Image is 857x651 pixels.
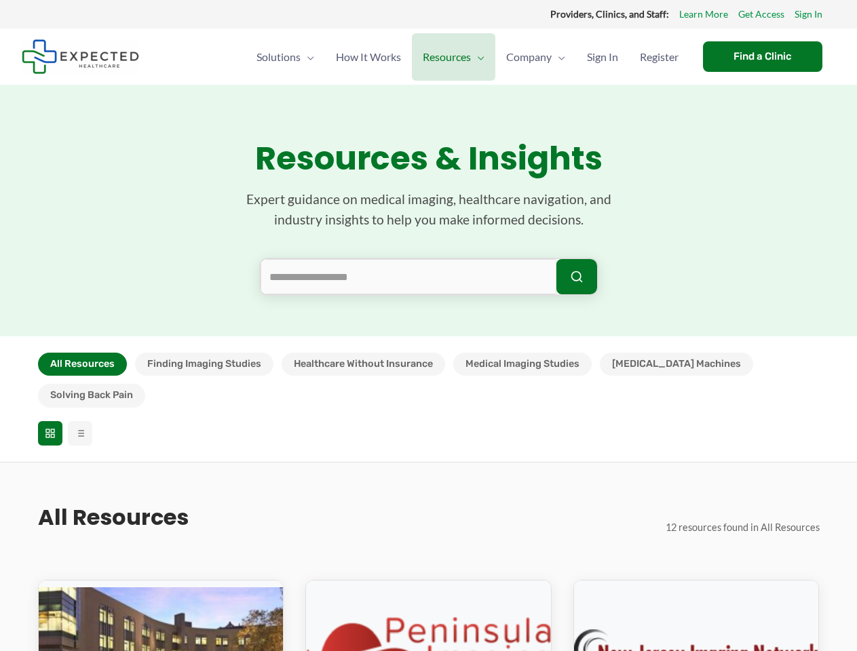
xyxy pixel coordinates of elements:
a: Sign In [576,33,629,81]
span: Menu Toggle [552,33,565,81]
button: Solving Back Pain [38,384,145,407]
button: Medical Imaging Studies [453,353,592,376]
img: Expected Healthcare Logo - side, dark font, small [22,39,139,74]
a: How It Works [325,33,412,81]
button: Healthcare Without Insurance [282,353,445,376]
a: ResourcesMenu Toggle [412,33,495,81]
span: Company [506,33,552,81]
a: Sign In [795,5,822,23]
a: Find a Clinic [703,41,822,72]
h2: All Resources [38,503,189,532]
span: Resources [423,33,471,81]
a: CompanyMenu Toggle [495,33,576,81]
button: Finding Imaging Studies [135,353,273,376]
span: Sign In [587,33,618,81]
span: Menu Toggle [471,33,484,81]
span: Register [640,33,679,81]
span: Menu Toggle [301,33,314,81]
nav: Primary Site Navigation [246,33,689,81]
a: Register [629,33,689,81]
a: Learn More [679,5,728,23]
h1: Resources & Insights [38,139,820,178]
span: How It Works [336,33,401,81]
span: Solutions [256,33,301,81]
button: All Resources [38,353,127,376]
strong: Providers, Clinics, and Staff: [550,8,669,20]
a: SolutionsMenu Toggle [246,33,325,81]
p: Expert guidance on medical imaging, healthcare navigation, and industry insights to help you make... [225,189,632,231]
span: 12 resources found in All Resources [666,521,820,533]
a: Get Access [738,5,784,23]
button: [MEDICAL_DATA] Machines [600,353,753,376]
